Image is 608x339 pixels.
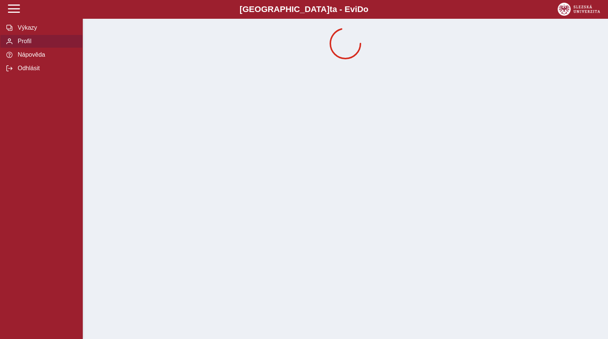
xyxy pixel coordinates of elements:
span: t [330,5,332,14]
span: o [363,5,369,14]
span: Výkazy [15,24,76,31]
span: Odhlásit [15,65,76,72]
img: logo_web_su.png [558,3,600,16]
b: [GEOGRAPHIC_DATA] a - Evi [23,5,585,14]
span: Nápověda [15,51,76,58]
span: D [357,5,363,14]
span: Profil [15,38,76,45]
